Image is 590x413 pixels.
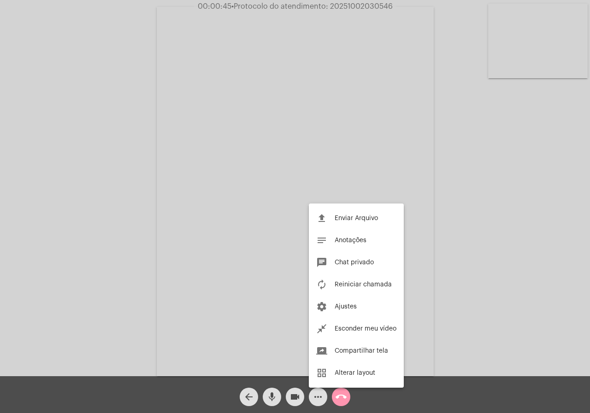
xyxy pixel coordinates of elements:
[335,259,374,266] span: Chat privado
[335,348,388,354] span: Compartilhar tela
[316,345,327,356] mat-icon: screen_share
[335,326,396,332] span: Esconder meu vídeo
[316,279,327,290] mat-icon: autorenew
[335,303,357,310] span: Ajustes
[335,237,366,244] span: Anotações
[316,213,327,224] mat-icon: file_upload
[316,367,327,378] mat-icon: grid_view
[316,301,327,312] mat-icon: settings
[335,215,378,221] span: Enviar Arquivo
[316,235,327,246] mat-icon: notes
[335,281,392,288] span: Reiniciar chamada
[316,257,327,268] mat-icon: chat
[335,370,375,376] span: Alterar layout
[316,323,327,334] mat-icon: close_fullscreen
